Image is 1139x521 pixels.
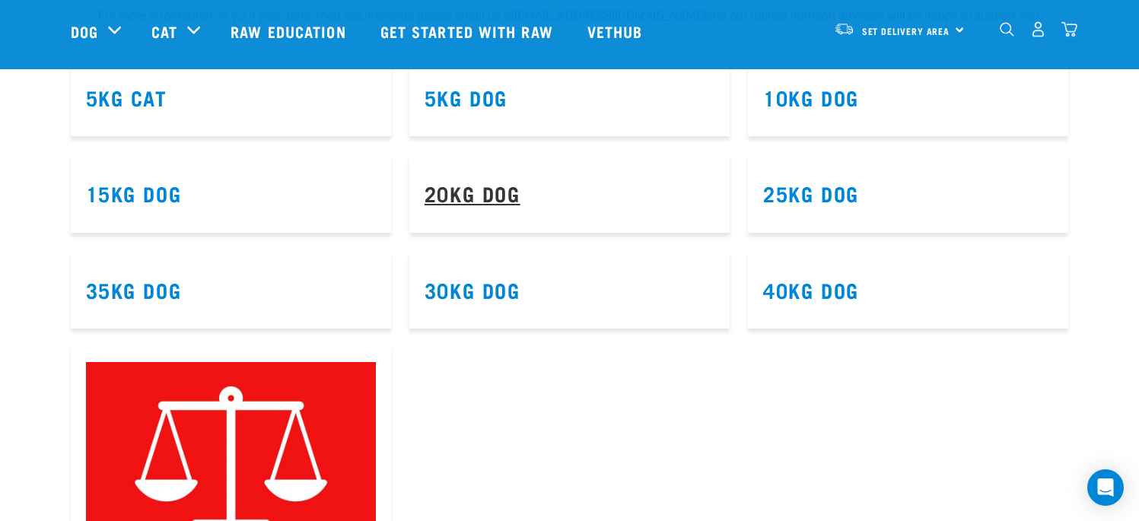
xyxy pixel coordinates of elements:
[86,187,182,199] a: 15kg Dog
[86,91,167,103] a: 5kg Cat
[365,1,572,62] a: Get started with Raw
[151,20,177,43] a: Cat
[572,1,662,62] a: Vethub
[834,22,854,36] img: van-moving.png
[425,284,520,295] a: 30kg Dog
[862,28,950,33] span: Set Delivery Area
[763,91,859,103] a: 10kg Dog
[86,284,182,295] a: 35kg Dog
[425,187,520,199] a: 20kg Dog
[763,284,859,295] a: 40kg Dog
[1061,21,1077,37] img: home-icon@2x.png
[1000,22,1014,37] img: home-icon-1@2x.png
[215,1,364,62] a: Raw Education
[1087,469,1124,506] div: Open Intercom Messenger
[71,20,98,43] a: Dog
[425,91,507,103] a: 5kg Dog
[763,187,859,199] a: 25kg Dog
[1030,21,1046,37] img: user.png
